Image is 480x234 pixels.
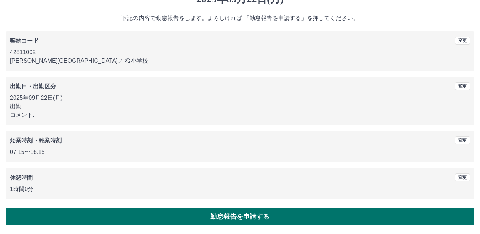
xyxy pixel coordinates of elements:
[455,136,470,144] button: 変更
[6,208,474,225] button: 勤怠報告を申請する
[10,148,470,156] p: 07:15 〜 16:15
[6,14,474,22] p: 下記の内容で勤怠報告をします。よろしければ 「勤怠報告を申請する」を押してください。
[10,175,33,181] b: 休憩時間
[10,102,470,111] p: 出勤
[10,137,62,144] b: 始業時刻・終業時刻
[10,57,470,65] p: [PERSON_NAME][GEOGRAPHIC_DATA] ／ 桜小学校
[10,83,56,89] b: 出勤日・出勤区分
[455,173,470,181] button: 変更
[10,94,470,102] p: 2025年09月22日(月)
[10,185,470,193] p: 1時間0分
[455,37,470,45] button: 変更
[10,38,39,44] b: 契約コード
[10,111,470,119] p: コメント:
[455,82,470,90] button: 変更
[10,48,470,57] p: 42811002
